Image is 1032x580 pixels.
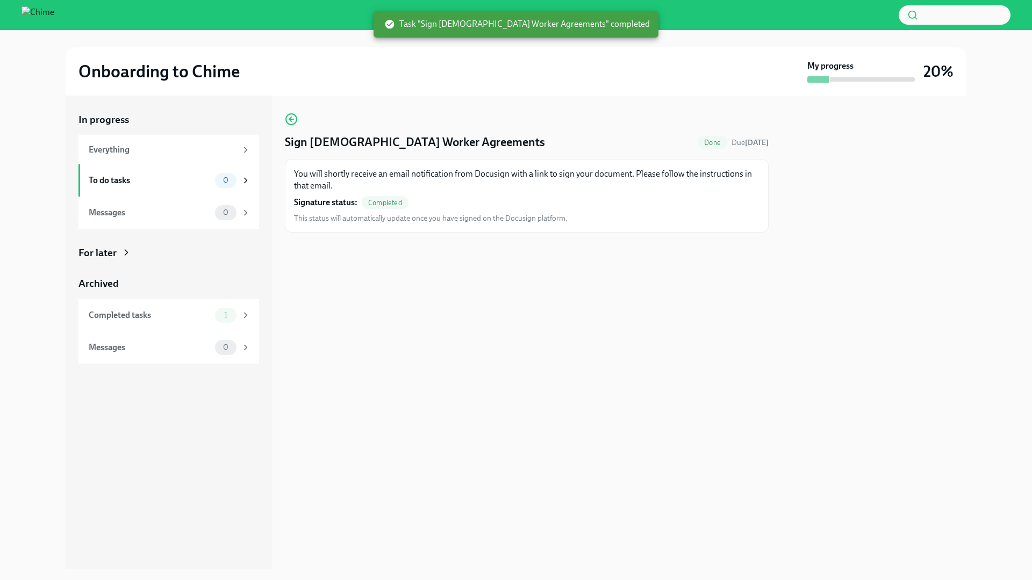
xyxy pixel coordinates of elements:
[732,138,769,147] span: Due
[78,246,117,260] div: For later
[78,299,259,331] a: Completed tasks1
[732,137,769,148] span: September 14th, 2025 12:00
[294,168,759,192] p: You will shortly receive an email notification from Docusign with a link to sign your document. P...
[294,197,357,208] strong: Signature status:
[218,311,234,319] span: 1
[89,144,236,156] div: Everything
[217,176,235,184] span: 0
[78,135,259,164] a: Everything
[89,309,211,321] div: Completed tasks
[384,18,650,30] span: Task "Sign [DEMOGRAPHIC_DATA] Worker Agreements" completed
[923,62,954,81] h3: 20%
[89,342,211,353] div: Messages
[78,113,259,127] a: In progress
[21,6,54,24] img: Chime
[78,277,259,291] a: Archived
[217,208,235,216] span: 0
[78,61,240,82] h2: Onboarding to Chime
[78,197,259,229] a: Messages0
[294,213,568,223] span: This status will automatically update once you have signed on the Docusign platform.
[807,60,854,72] strong: My progress
[285,134,545,150] h4: Sign [DEMOGRAPHIC_DATA] Worker Agreements
[89,207,211,219] div: Messages
[78,246,259,260] a: For later
[78,331,259,364] a: Messages0
[362,199,408,207] span: Completed
[217,343,235,351] span: 0
[745,138,769,147] strong: [DATE]
[698,139,727,147] span: Done
[78,164,259,197] a: To do tasks0
[89,175,211,186] div: To do tasks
